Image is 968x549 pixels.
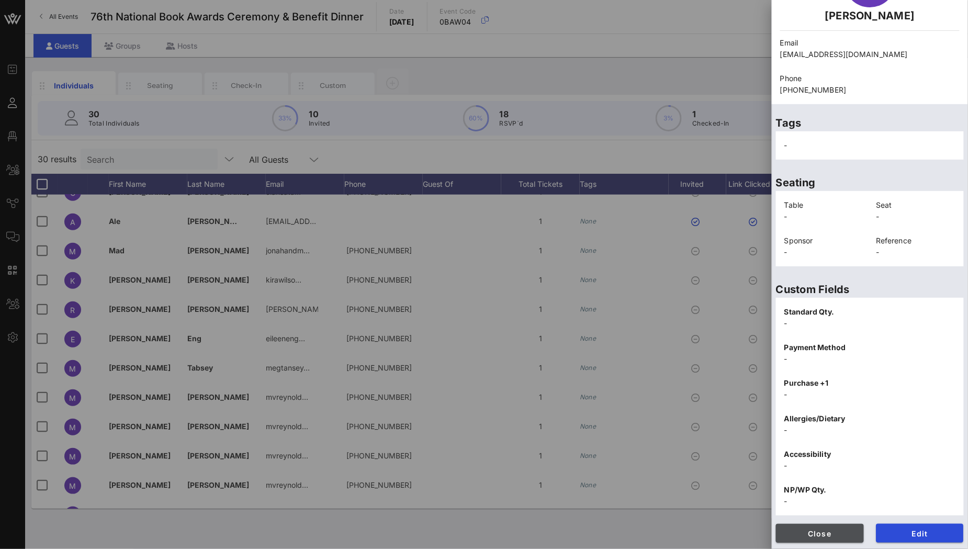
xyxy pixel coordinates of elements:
[784,413,955,424] p: Allergies/Dietary
[776,115,964,131] p: Tags
[885,529,956,538] span: Edit
[784,141,787,150] span: -
[876,235,956,247] p: Reference
[876,199,956,211] p: Seat
[784,460,955,472] p: -
[776,174,964,191] p: Seating
[784,424,955,436] p: -
[784,377,955,389] p: Purchase +1
[784,496,955,507] p: -
[784,199,864,211] p: Table
[784,247,864,258] p: -
[776,281,964,298] p: Custom Fields
[780,37,960,49] p: Email
[780,49,960,60] p: [EMAIL_ADDRESS][DOMAIN_NAME]
[780,84,960,96] p: [PHONE_NUMBER]
[784,449,955,460] p: Accessibility
[784,353,955,365] p: -
[784,389,955,400] p: -
[784,211,864,222] p: -
[776,524,864,543] button: Close
[780,7,960,24] p: [PERSON_NAME]
[784,306,955,318] p: Standard Qty.
[876,524,964,543] button: Edit
[784,318,955,329] p: -
[784,484,955,496] p: NP/WP Qty.
[876,247,956,258] p: -
[784,529,856,538] span: Close
[780,73,960,84] p: Phone
[784,342,955,353] p: Payment Method
[876,211,956,222] p: -
[784,235,864,247] p: Sponsor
